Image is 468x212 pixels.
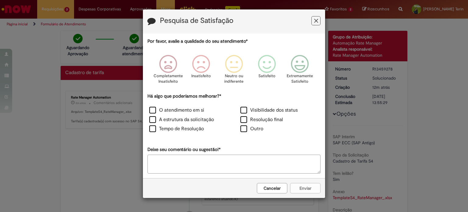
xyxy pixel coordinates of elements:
[218,50,250,92] div: Neutro ou indiferente
[251,50,282,92] div: Satisfeito
[258,73,275,79] p: Satisfeito
[287,73,313,84] p: Extremamente Satisfeito
[240,116,283,123] label: Resolução final
[152,50,183,92] div: Completamente Insatisfeito
[160,17,233,25] label: Pesquisa de Satisfação
[240,125,263,132] label: Outro
[149,116,214,123] label: A estrutura da solicitação
[257,183,287,193] button: Cancelar
[149,107,204,114] label: O atendimento em si
[284,50,315,92] div: Extremamente Satisfeito
[147,93,321,134] div: Há algo que poderíamos melhorar?*
[223,73,245,84] p: Neutro ou indiferente
[240,107,298,114] label: Visibilidade dos status
[147,146,221,153] label: Deixe seu comentário ou sugestão!*
[191,73,211,79] p: Insatisfeito
[186,50,217,92] div: Insatisfeito
[147,38,248,45] label: Por favor, avalie a qualidade do seu atendimento*
[149,125,204,132] label: Tempo de Resolução
[154,73,183,84] p: Completamente Insatisfeito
